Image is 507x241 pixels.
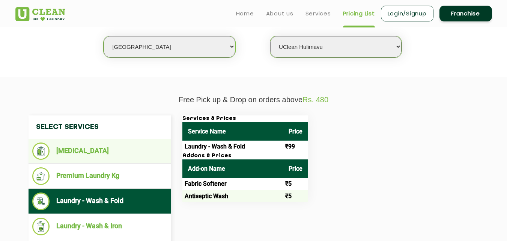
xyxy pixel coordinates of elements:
[343,9,375,18] a: Pricing List
[381,6,433,21] a: Login/Signup
[236,9,254,18] a: Home
[32,167,50,185] img: Premium Laundry Kg
[182,190,283,202] td: Antiseptic Wash
[32,192,167,210] li: Laundry - Wash & Fold
[266,9,293,18] a: About us
[182,122,283,141] th: Service Name
[283,122,308,141] th: Price
[32,167,167,185] li: Premium Laundry Kg
[32,142,167,160] li: [MEDICAL_DATA]
[283,190,308,202] td: ₹5
[32,142,50,160] img: Dry Cleaning
[302,95,328,104] span: Rs. 480
[32,192,50,210] img: Laundry - Wash & Fold
[32,218,167,235] li: Laundry - Wash & Iron
[283,141,308,153] td: ₹99
[182,141,283,153] td: Laundry - Wash & Fold
[305,9,331,18] a: Services
[15,95,492,104] p: Free Pick up & Drop on orders above
[283,159,308,178] th: Price
[32,218,50,235] img: Laundry - Wash & Iron
[15,7,65,21] img: UClean Laundry and Dry Cleaning
[29,115,171,139] h4: Select Services
[182,153,308,159] h3: Addons & Prices
[283,178,308,190] td: ₹5
[182,159,283,178] th: Add-on Name
[182,115,308,122] h3: Services & Prices
[439,6,492,21] a: Franchise
[182,178,283,190] td: Fabric Softener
